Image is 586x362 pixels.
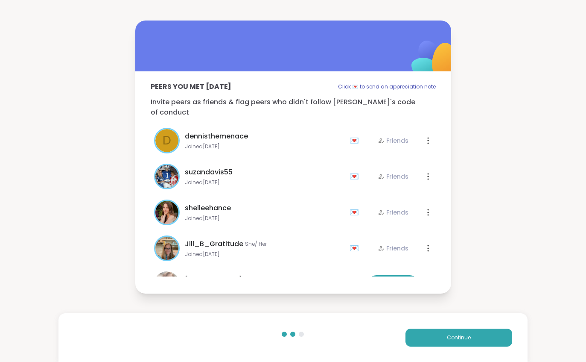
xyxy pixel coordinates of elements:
span: Joined [DATE] [185,143,344,150]
div: Friends [378,208,408,217]
img: Jill_B_Gratitude [155,237,178,260]
span: Joined [DATE] [185,215,344,222]
p: Peers you met [DATE] [151,82,231,92]
img: ShareWell Logomark [391,18,476,103]
div: Friends [378,244,408,253]
span: [PERSON_NAME] [185,275,242,285]
span: d [163,132,171,150]
span: Joined [DATE] [185,251,344,258]
img: dodi [154,271,180,297]
span: dennisthemenace [185,131,248,141]
button: Continue [405,329,512,347]
div: 💌 [350,241,362,255]
div: Friends [378,172,408,181]
img: shelleehance [155,201,178,224]
span: She/ Her [245,241,267,247]
span: shelleehance [185,203,231,213]
p: Click 💌 to send an appreciation note [338,82,436,92]
p: Invite peers as friends & flag peers who didn't follow [PERSON_NAME]'s code of conduct [151,97,436,118]
div: 💌 [350,134,362,147]
span: suzandavis55 [185,167,233,177]
div: 💌 [350,206,362,219]
div: 💌 [350,170,362,183]
img: suzandavis55 [155,165,178,188]
span: Joined [DATE] [185,179,344,186]
button: Add Friend [367,275,419,293]
div: Friends [378,136,408,145]
span: Jill_B_Gratitude [185,239,243,249]
span: Continue [447,334,471,341]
